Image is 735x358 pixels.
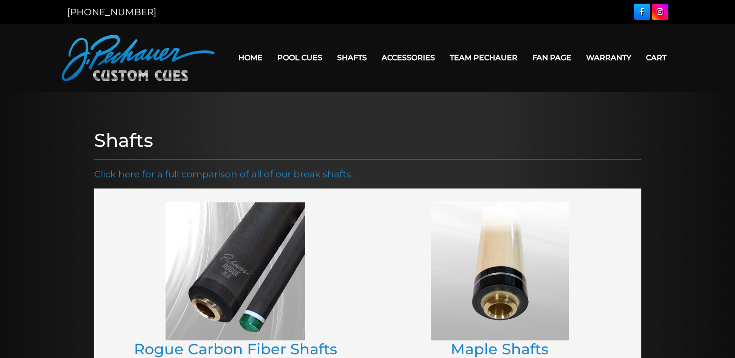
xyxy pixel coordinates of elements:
[525,46,579,69] a: Fan Page
[374,46,442,69] a: Accessories
[330,46,374,69] a: Shafts
[451,340,549,358] a: Maple Shafts
[579,46,639,69] a: Warranty
[94,129,641,151] h1: Shafts
[231,46,270,69] a: Home
[62,35,215,81] img: Pechauer Custom Cues
[639,46,674,69] a: Cart
[94,169,353,180] a: Click here for a full comparison of all of our break shafts.
[270,46,330,69] a: Pool Cues
[442,46,525,69] a: Team Pechauer
[134,340,337,358] a: Rogue Carbon Fiber Shafts
[67,6,156,18] a: [PHONE_NUMBER]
